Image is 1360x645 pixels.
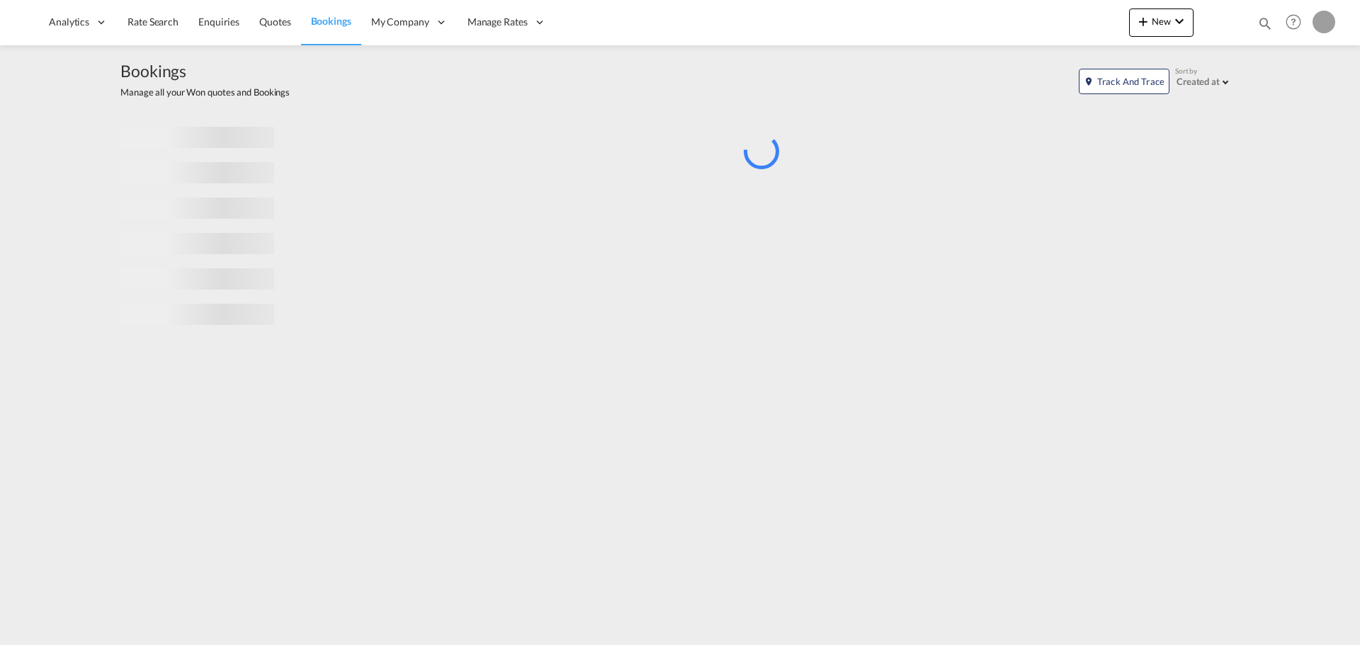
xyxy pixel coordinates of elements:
md-icon: icon-plus 400-fg [1135,13,1152,30]
div: icon-magnify [1257,16,1273,37]
button: icon-plus 400-fgNewicon-chevron-down [1129,8,1194,37]
span: Manage all your Won quotes and Bookings [120,86,290,98]
span: Bookings [120,59,290,82]
div: Created at [1177,76,1220,87]
span: Sort by [1175,66,1197,76]
md-icon: icon-chevron-down [1171,13,1188,30]
span: Manage Rates [467,15,528,29]
span: My Company [371,15,429,29]
span: Help [1281,10,1305,34]
span: Rate Search [127,16,178,28]
md-icon: icon-magnify [1257,16,1273,31]
button: icon-map-markerTrack and Trace [1079,69,1169,94]
div: Help [1281,10,1313,35]
md-icon: icon-map-marker [1084,76,1094,86]
span: Bookings [311,15,351,27]
span: Analytics [49,15,89,29]
span: Quotes [259,16,290,28]
span: New [1135,16,1188,27]
span: Enquiries [198,16,239,28]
